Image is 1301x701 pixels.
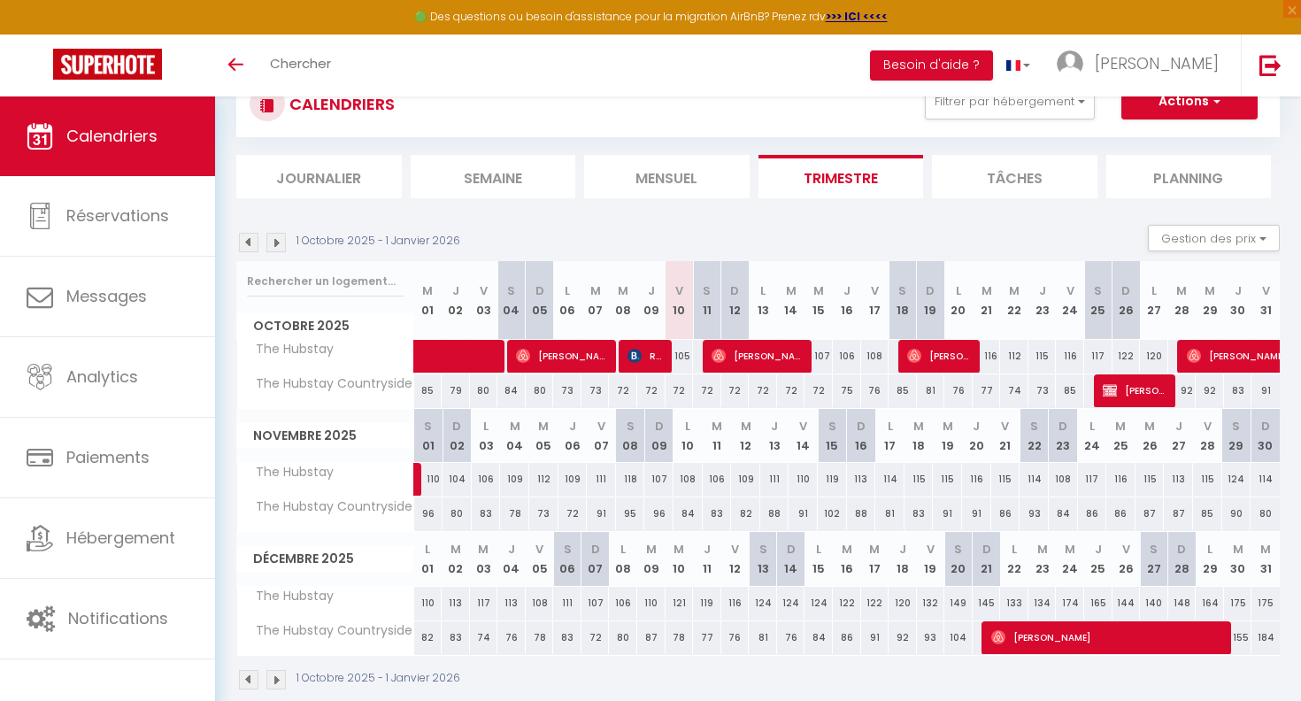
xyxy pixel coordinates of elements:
[857,418,866,435] abbr: D
[452,418,461,435] abbr: D
[973,261,1001,340] th: 21
[529,497,558,530] div: 73
[730,282,739,299] abbr: D
[1224,532,1252,586] th: 30
[861,340,889,373] div: 108
[236,155,402,198] li: Journalier
[1056,340,1084,373] div: 116
[1168,261,1197,340] th: 28
[833,261,861,340] th: 16
[422,282,433,299] abbr: M
[703,409,732,463] th: 11
[609,532,637,586] th: 08
[685,418,690,435] abbr: L
[962,409,991,463] th: 20
[564,541,572,558] abbr: S
[1144,418,1155,435] abbr: M
[962,497,991,530] div: 91
[712,339,806,373] span: [PERSON_NAME]
[973,418,980,435] abbr: J
[944,374,973,407] div: 76
[889,374,917,407] div: 85
[1043,35,1241,96] a: ... [PERSON_NAME]
[1168,374,1197,407] div: 92
[1078,497,1107,530] div: 86
[861,374,889,407] div: 76
[933,497,962,530] div: 91
[66,204,169,227] span: Réservations
[414,374,443,407] div: 85
[644,463,674,496] div: 107
[905,463,934,496] div: 115
[1056,374,1084,407] div: 85
[917,261,945,340] th: 19
[870,50,993,81] button: Besoin d'aide ?
[500,497,529,530] div: 78
[991,409,1020,463] th: 21
[804,261,833,340] th: 15
[497,532,526,586] th: 04
[66,125,158,147] span: Calendriers
[1232,418,1240,435] abbr: S
[470,532,498,586] th: 03
[786,282,797,299] abbr: M
[1176,282,1187,299] abbr: M
[813,282,824,299] abbr: M
[1000,340,1028,373] div: 112
[804,340,833,373] div: 107
[973,532,1001,586] th: 21
[731,409,760,463] th: 12
[898,282,906,299] abbr: S
[1251,374,1280,407] div: 91
[1095,52,1219,74] span: [PERSON_NAME]
[424,418,432,435] abbr: S
[1251,261,1280,340] th: 31
[1112,532,1141,586] th: 26
[1261,418,1270,435] abbr: D
[847,497,876,530] div: 88
[943,418,953,435] abbr: M
[637,374,666,407] div: 72
[411,155,576,198] li: Semaine
[1094,282,1102,299] abbr: S
[833,374,861,407] div: 75
[616,463,645,496] div: 118
[655,418,664,435] abbr: D
[1020,409,1049,463] th: 22
[470,374,498,407] div: 80
[789,409,818,463] th: 14
[1056,261,1084,340] th: 24
[1251,409,1280,463] th: 30
[721,532,750,586] th: 12
[1222,409,1251,463] th: 29
[1259,54,1282,76] img: logout
[644,409,674,463] th: 09
[818,463,847,496] div: 119
[237,423,413,449] span: Novembre 2025
[843,282,851,299] abbr: J
[558,463,588,496] div: 109
[1115,418,1126,435] abbr: M
[66,527,175,549] span: Hébergement
[529,463,558,496] div: 112
[581,532,610,586] th: 07
[535,541,543,558] abbr: V
[674,463,703,496] div: 108
[1084,261,1112,340] th: 25
[535,282,544,299] abbr: D
[237,313,413,339] span: Octobre 2025
[1140,261,1168,340] th: 27
[991,620,1228,654] span: [PERSON_NAME]
[703,463,732,496] div: 106
[66,446,150,468] span: Paiements
[907,339,974,373] span: [PERSON_NAME]
[917,532,945,586] th: 19
[1121,282,1130,299] abbr: D
[414,463,443,496] div: 110
[1224,261,1252,340] th: 30
[1039,282,1046,299] abbr: J
[944,261,973,340] th: 20
[889,261,917,340] th: 18
[933,409,962,463] th: 19
[285,84,395,124] h3: CALENDRIERS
